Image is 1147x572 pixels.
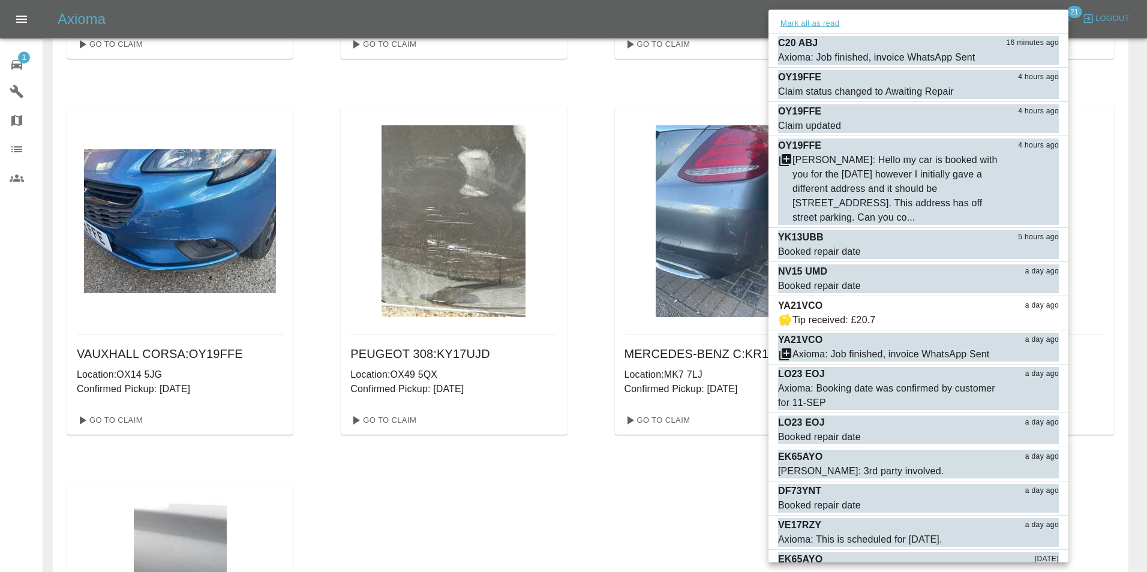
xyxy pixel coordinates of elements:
[778,333,822,347] p: YA21VCO
[1025,300,1059,312] span: a day ago
[1035,553,1059,565] span: [DATE]
[778,119,841,133] div: Claim updated
[778,264,827,279] p: NV15 UMD
[778,230,824,245] p: YK13UBB
[778,552,822,567] p: EK65AYO
[792,347,989,362] div: Axioma: Job finished, invoice WhatsApp Sent
[792,153,999,225] div: [PERSON_NAME]: Hello my car is booked with you for the [DATE] however I initially gave a differen...
[792,313,875,327] div: Tip received: £20.7
[1025,266,1059,278] span: a day ago
[778,450,822,464] p: EK65AYO
[778,104,821,119] p: OY19FFE
[778,139,821,153] p: OY19FFE
[778,50,975,65] div: Axioma: Job finished, invoice WhatsApp Sent
[778,518,821,532] p: VE17RZY
[778,299,822,313] p: YA21VCO
[1025,451,1059,463] span: a day ago
[1006,37,1059,49] span: 16 minutes ago
[778,381,999,410] div: Axioma: Booking date was confirmed by customer for 11-SEP
[778,484,821,498] p: DF73YNT
[778,245,861,259] div: Booked repair date
[778,36,818,50] p: C20 ABJ
[1018,231,1059,243] span: 5 hours ago
[778,70,821,85] p: OY19FFE
[778,279,861,293] div: Booked repair date
[778,367,825,381] p: LO23 EOJ
[1018,71,1059,83] span: 4 hours ago
[778,17,842,31] button: Mark all as read
[1025,485,1059,497] span: a day ago
[778,498,861,513] div: Booked repair date
[778,85,954,99] div: Claim status changed to Awaiting Repair
[1025,519,1059,531] span: a day ago
[1025,368,1059,380] span: a day ago
[778,430,861,444] div: Booked repair date
[1025,417,1059,429] span: a day ago
[1018,140,1059,152] span: 4 hours ago
[778,532,942,547] div: Axioma: This is scheduled for [DATE].
[778,416,825,430] p: LO23 EOJ
[1018,106,1059,118] span: 4 hours ago
[1025,334,1059,346] span: a day ago
[778,464,944,478] div: [PERSON_NAME]: 3rd party involved.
